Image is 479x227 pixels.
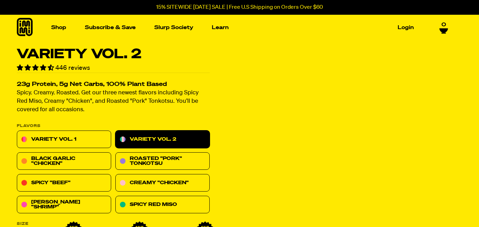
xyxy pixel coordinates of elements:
[115,196,210,214] a: Spicy Red Miso
[17,48,210,61] h1: Variety Vol. 2
[395,22,417,33] a: Login
[17,131,111,148] a: Variety Vol. 1
[48,15,417,40] nav: Main navigation
[82,22,139,33] a: Subscribe & Save
[441,22,446,28] span: 0
[17,222,210,226] label: Size
[209,22,231,33] a: Learn
[17,153,111,170] a: Black Garlic "Chicken"
[115,174,210,192] a: Creamy "Chicken"
[17,196,111,214] a: [PERSON_NAME] "Shrimp"
[17,82,210,88] h2: 23g Protein, 5g Net Carbs, 100% Plant Based
[17,174,111,192] a: Spicy "Beef"
[55,65,90,71] span: 446 reviews
[17,124,210,128] p: Flavors
[17,89,210,114] p: Spicy. Creamy. Roasted. Get our three newest flavors including Spicy Red Miso, Creamy "Chicken", ...
[48,22,69,33] a: Shop
[115,131,210,148] a: Variety Vol. 2
[151,22,196,33] a: Slurp Society
[115,153,210,170] a: Roasted "Pork" Tonkotsu
[17,65,55,71] span: 4.70 stars
[439,22,448,34] a: 0
[156,4,323,11] p: 15% SITEWIDE [DATE] SALE | Free U.S Shipping on Orders Over $60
